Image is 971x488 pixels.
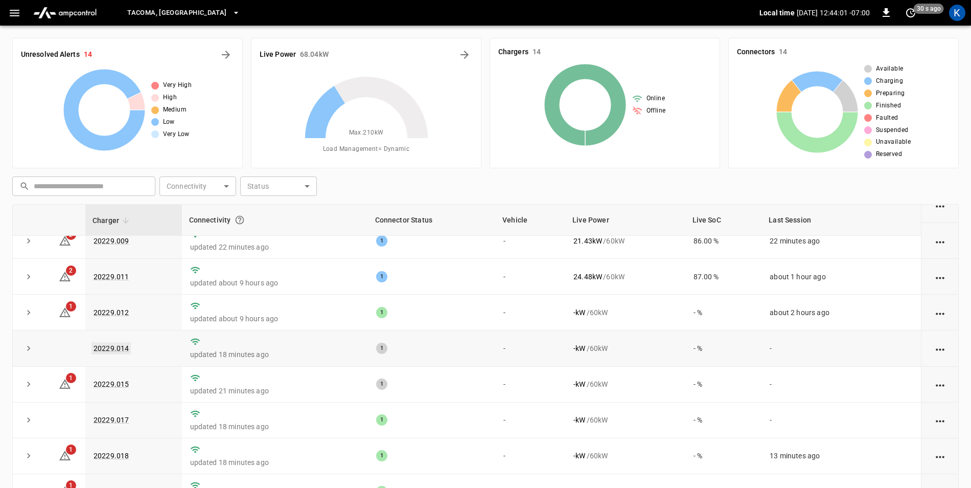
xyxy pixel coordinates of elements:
div: 1 [376,450,387,461]
p: - kW [573,379,585,389]
a: 20229.014 [91,342,131,354]
td: - [761,330,921,366]
span: Charger [93,214,132,227]
p: - kW [573,307,585,318]
p: updated about 9 hours ago [190,278,360,288]
span: Online [646,94,665,104]
span: Low [163,117,175,127]
div: 1 [376,343,387,354]
p: updated about 9 hours ago [190,314,360,324]
h6: Connectors [737,47,775,58]
button: expand row [21,269,36,284]
td: - [495,223,565,259]
h6: 68.04 kW [300,49,329,60]
div: / 60 kW [573,379,677,389]
div: / 60 kW [573,236,677,246]
div: action cell options [934,451,946,461]
span: 1 [66,445,76,455]
td: - % [685,367,762,403]
td: - [495,295,565,330]
td: - [495,367,565,403]
span: Very High [163,80,192,91]
span: 30 s ago [914,4,944,14]
div: profile-icon [949,5,965,21]
p: [DATE] 12:44:01 -07:00 [797,8,870,18]
div: action cell options [934,307,946,318]
td: - [495,259,565,295]
div: 1 [376,307,387,318]
a: 20229.018 [94,452,129,460]
p: 24.48 kW [573,272,602,282]
span: Offline [646,106,666,116]
button: expand row [21,412,36,428]
td: - % [685,295,762,330]
button: expand row [21,341,36,356]
th: Vehicle [495,205,565,236]
td: 13 minutes ago [761,438,921,474]
a: 20229.015 [94,380,129,388]
p: updated 21 minutes ago [190,386,360,396]
div: / 60 kW [573,272,677,282]
button: Energy Overview [456,47,473,63]
h6: Chargers [498,47,528,58]
td: - [761,403,921,438]
td: 87.00 % [685,259,762,295]
span: 1 [66,301,76,312]
button: expand row [21,305,36,320]
td: about 1 hour ago [761,259,921,295]
a: 20229.012 [94,308,129,317]
div: action cell options [934,343,946,353]
span: High [163,93,177,103]
button: Tacoma, [GEOGRAPHIC_DATA] [123,3,244,23]
button: set refresh interval [903,5,919,21]
div: / 60 kW [573,415,677,425]
a: 20229.009 [94,237,129,245]
a: 20229.017 [94,416,129,424]
td: - [495,438,565,474]
button: expand row [21,376,36,392]
div: / 60 kW [573,451,677,461]
span: Suspended [876,125,909,136]
span: 1 [66,373,76,383]
span: Faulted [876,113,898,123]
p: updated 18 minutes ago [190,349,360,360]
div: / 60 kW [573,343,677,353]
div: Connectivity [189,211,361,229]
div: action cell options [934,415,946,425]
td: 86.00 % [685,223,762,259]
span: Very Low [163,129,190,140]
td: - [495,330,565,366]
h6: 14 [779,47,787,58]
a: 1 [59,308,71,316]
td: 22 minutes ago [761,223,921,259]
p: updated 18 minutes ago [190,457,360,468]
div: 1 [376,414,387,426]
button: expand row [21,448,36,463]
td: - [495,403,565,438]
td: - % [685,403,762,438]
p: - kW [573,343,585,353]
div: action cell options [934,236,946,246]
div: 1 [376,379,387,390]
button: Connection between the charger and our software. [230,211,249,229]
span: Available [876,64,904,74]
p: updated 22 minutes ago [190,242,360,252]
span: Charging [876,76,903,86]
h6: Unresolved Alerts [21,49,80,60]
a: 1 [59,380,71,388]
a: 1 [59,451,71,459]
p: - kW [573,415,585,425]
div: action cell options [934,272,946,282]
div: action cell options [934,379,946,389]
th: Last Session [761,205,921,236]
a: 2 [59,236,71,245]
a: 2 [59,272,71,280]
button: expand row [21,233,36,249]
td: - % [685,438,762,474]
span: Preparing [876,88,905,99]
p: - kW [573,451,585,461]
p: updated 18 minutes ago [190,422,360,432]
span: Tacoma, [GEOGRAPHIC_DATA] [127,7,226,19]
th: Live Power [565,205,685,236]
a: 20229.011 [94,273,129,281]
